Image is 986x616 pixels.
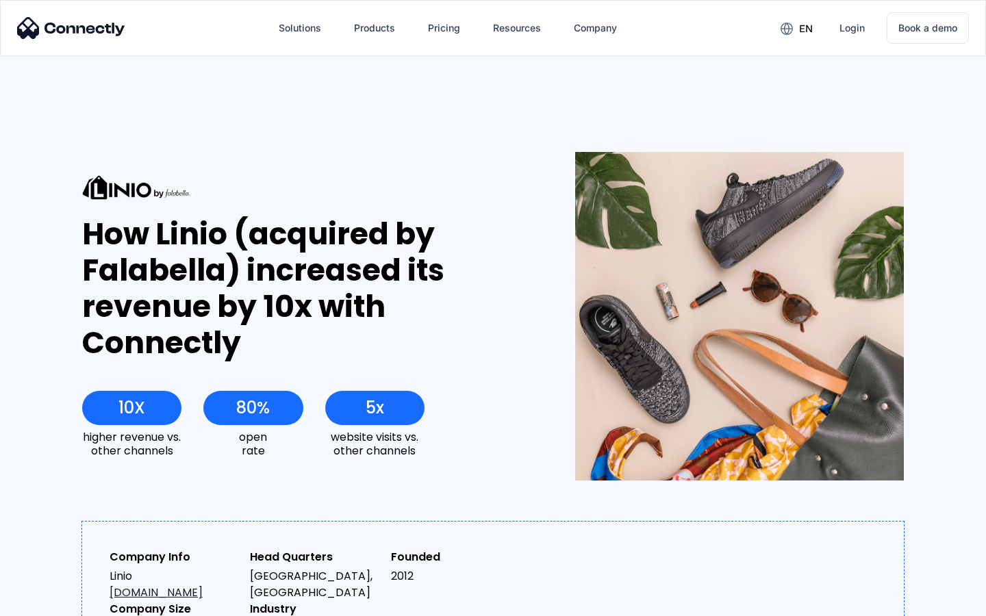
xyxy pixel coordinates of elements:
div: Company Info [110,549,239,565]
div: 80% [236,398,270,418]
div: Resources [493,18,541,38]
div: Login [839,18,865,38]
a: Login [829,12,876,44]
div: en [799,19,813,38]
div: Solutions [279,18,321,38]
aside: Language selected: English [14,592,82,611]
div: Founded [391,549,520,565]
div: open rate [203,431,303,457]
div: en [770,18,823,38]
a: [DOMAIN_NAME] [110,585,203,600]
div: Company [563,12,628,44]
img: Connectly Logo [17,17,125,39]
a: Book a demo [887,12,969,44]
div: higher revenue vs. other channels [82,431,181,457]
ul: Language list [27,592,82,611]
div: Pricing [428,18,460,38]
div: How Linio (acquired by Falabella) increased its revenue by 10x with Connectly [82,216,525,361]
a: Pricing [417,12,471,44]
div: 5x [366,398,384,418]
div: Linio [110,568,239,601]
div: Solutions [268,12,332,44]
div: Products [354,18,395,38]
div: Head Quarters [250,549,379,565]
div: [GEOGRAPHIC_DATA], [GEOGRAPHIC_DATA] [250,568,379,601]
div: 10X [118,398,145,418]
div: website visits vs. other channels [325,431,425,457]
div: Products [343,12,406,44]
div: Resources [482,12,552,44]
div: Company [574,18,617,38]
div: 2012 [391,568,520,585]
